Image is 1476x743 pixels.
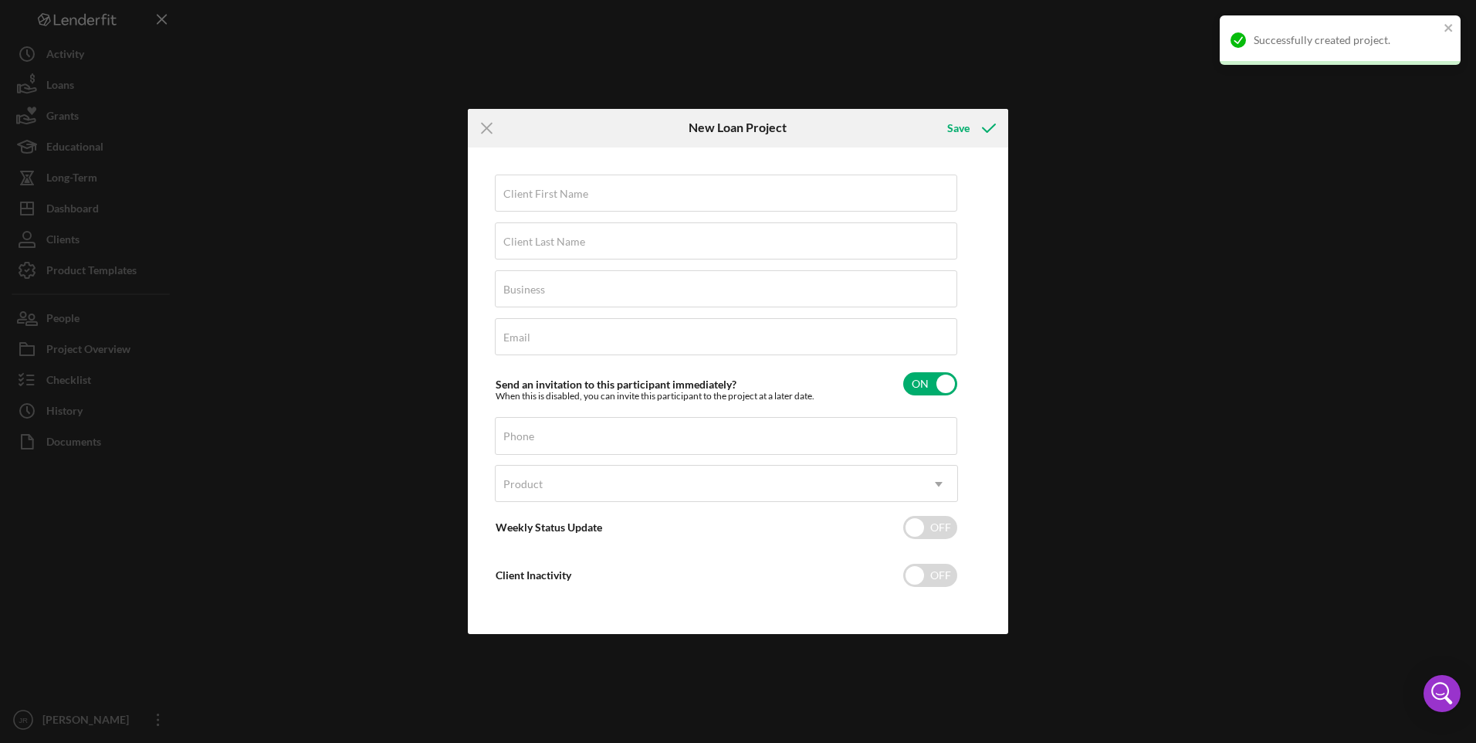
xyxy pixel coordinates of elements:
label: Client Inactivity [496,568,571,582]
label: Send an invitation to this participant immediately? [496,378,736,391]
label: Client Last Name [503,236,585,248]
label: Weekly Status Update [496,521,602,534]
button: close [1444,22,1454,36]
label: Email [503,331,530,344]
div: Product [503,478,543,490]
div: Save [947,113,970,144]
h6: New Loan Project [689,120,787,134]
div: Successfully created project. [1254,34,1439,46]
label: Phone [503,430,534,443]
label: Business [503,283,545,296]
div: Open Intercom Messenger [1424,675,1461,712]
button: Save [932,113,1008,144]
div: When this is disabled, you can invite this participant to the project at a later date. [496,391,814,402]
label: Client First Name [503,188,588,200]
